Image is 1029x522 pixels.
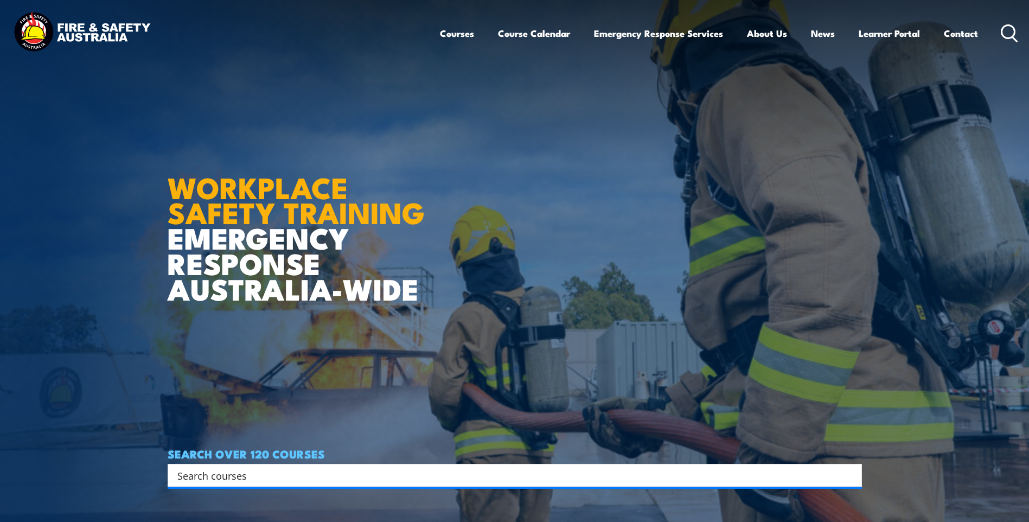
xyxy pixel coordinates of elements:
h1: EMERGENCY RESPONSE AUSTRALIA-WIDE [168,147,433,301]
a: Contact [944,19,978,48]
form: Search form [180,468,840,483]
button: Search magnifier button [843,468,858,483]
a: News [811,19,835,48]
a: Learner Portal [859,19,920,48]
strong: WORKPLACE SAFETY TRAINING [168,164,425,234]
input: Search input [177,467,838,483]
a: About Us [747,19,787,48]
a: Courses [440,19,474,48]
a: Emergency Response Services [594,19,723,48]
a: Course Calendar [498,19,570,48]
h4: SEARCH OVER 120 COURSES [168,448,862,460]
